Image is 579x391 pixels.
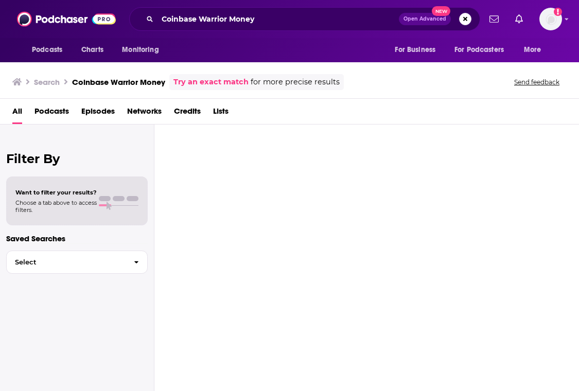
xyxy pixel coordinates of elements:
span: More [524,43,541,57]
a: Networks [127,103,162,124]
button: open menu [115,40,172,60]
span: Charts [81,43,103,57]
a: All [12,103,22,124]
span: Podcasts [32,43,62,57]
a: Credits [174,103,201,124]
img: Podchaser - Follow, Share and Rate Podcasts [17,9,116,29]
span: For Business [395,43,435,57]
button: Open AdvancedNew [399,13,451,25]
a: Episodes [81,103,115,124]
span: Open Advanced [403,16,446,22]
span: Logged in as abbie.hatfield [539,8,562,30]
span: Want to filter your results? [15,189,97,196]
button: open menu [448,40,519,60]
button: open menu [517,40,554,60]
span: Choose a tab above to access filters. [15,199,97,214]
button: Send feedback [511,78,563,86]
a: Lists [213,103,229,124]
p: Saved Searches [6,234,148,243]
button: Show profile menu [539,8,562,30]
span: for more precise results [251,76,340,88]
a: Show notifications dropdown [511,10,527,28]
h3: Search [34,77,60,87]
h3: Coinbase Warrior Money [72,77,165,87]
button: open menu [388,40,448,60]
a: Show notifications dropdown [485,10,503,28]
svg: Add a profile image [554,8,562,16]
button: Select [6,251,148,274]
span: Select [7,259,126,265]
a: Try an exact match [173,76,249,88]
span: For Podcasters [454,43,504,57]
input: Search podcasts, credits, & more... [157,11,399,27]
h2: Filter By [6,151,148,166]
button: open menu [25,40,76,60]
img: User Profile [539,8,562,30]
span: Monitoring [122,43,159,57]
a: Podcasts [34,103,69,124]
div: Search podcasts, credits, & more... [129,7,480,31]
span: New [432,6,450,16]
a: Charts [75,40,110,60]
